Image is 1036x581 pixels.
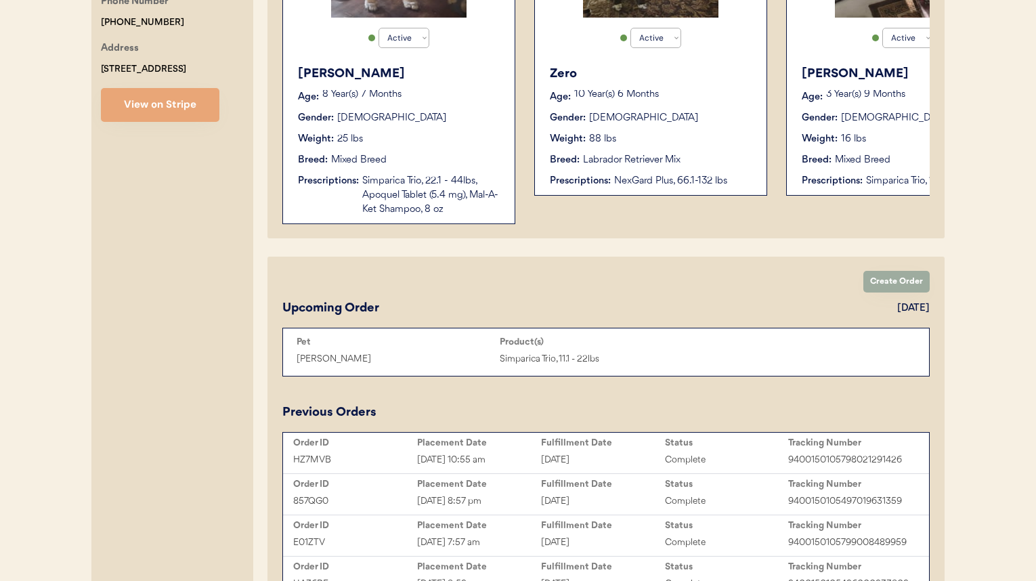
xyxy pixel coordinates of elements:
div: Tracking Number [788,479,912,490]
div: Weight: [550,132,586,146]
div: Pet [297,337,500,347]
div: Prescriptions: [550,174,611,188]
div: [DATE] [541,452,665,468]
div: Gender: [298,111,334,125]
div: Complete [665,535,789,551]
div: Gender: [802,111,838,125]
div: Placement Date [417,561,541,572]
div: Gender: [550,111,586,125]
div: [DEMOGRAPHIC_DATA] [589,111,698,125]
div: Age: [550,90,571,104]
div: E01ZTV [293,535,417,551]
div: Order ID [293,479,417,490]
div: HZ7MVB [293,452,417,468]
div: Fulfillment Date [541,437,665,448]
div: [PERSON_NAME] [297,351,500,367]
div: Complete [665,452,789,468]
div: Placement Date [417,437,541,448]
div: Weight: [298,132,334,146]
div: Order ID [293,520,417,531]
div: Age: [298,90,319,104]
div: Complete [665,494,789,509]
div: Simparica Trio, 22.1 - 44lbs, Apoquel Tablet (5.4 mg), Mal-A-Ket Shampoo, 8 oz [362,174,501,217]
div: Breed: [298,153,328,167]
div: [DATE] 8:57 pm [417,494,541,509]
div: [PHONE_NUMBER] [101,15,184,30]
div: Simparica Trio, 11.1 - 22lbs [866,174,1005,188]
div: 857QG0 [293,494,417,509]
div: Prescriptions: [298,174,359,188]
div: [DATE] 7:57 am [417,535,541,551]
div: [DATE] [897,301,930,316]
div: [DEMOGRAPHIC_DATA] [337,111,446,125]
p: 3 Year(s) 9 Months [826,90,1005,100]
div: Address [101,41,139,58]
div: 25 lbs [337,132,363,146]
div: NexGard Plus, 66.1-132 lbs [614,174,753,188]
div: 9400150105497019631359 [788,494,912,509]
div: Breed: [802,153,832,167]
div: Status [665,520,789,531]
div: Tracking Number [788,561,912,572]
div: Mixed Breed [331,153,387,167]
div: Fulfillment Date [541,561,665,572]
div: Placement Date [417,479,541,490]
div: Fulfillment Date [541,520,665,531]
div: Tracking Number [788,520,912,531]
div: Upcoming Order [282,299,379,318]
div: Fulfillment Date [541,479,665,490]
div: Status [665,479,789,490]
div: Labrador Retriever Mix [583,153,681,167]
div: Order ID [293,437,417,448]
p: 10 Year(s) 6 Months [574,90,753,100]
p: 8 Year(s) 7 Months [322,90,501,100]
div: Order ID [293,561,417,572]
button: View on Stripe [101,88,219,122]
div: Placement Date [417,520,541,531]
button: Create Order [863,271,930,293]
div: 88 lbs [589,132,616,146]
div: Mixed Breed [835,153,890,167]
div: [DATE] [541,494,665,509]
div: Zero [550,65,753,83]
div: [DATE] [541,535,665,551]
div: 16 lbs [841,132,866,146]
div: [DATE] 10:55 am [417,452,541,468]
div: [STREET_ADDRESS] [101,62,186,77]
div: Status [665,561,789,572]
div: Breed: [550,153,580,167]
div: Age: [802,90,823,104]
div: Weight: [802,132,838,146]
div: Tracking Number [788,437,912,448]
div: 9400150105799008489959 [788,535,912,551]
div: Product(s) [500,337,703,347]
div: [PERSON_NAME] [298,65,501,83]
div: Previous Orders [282,404,376,422]
div: [DEMOGRAPHIC_DATA] [841,111,950,125]
div: 9400150105798021291426 [788,452,912,468]
div: Status [665,437,789,448]
div: [PERSON_NAME] [802,65,1005,83]
div: Simparica Trio, 11.1 - 22lbs [500,351,703,367]
div: Prescriptions: [802,174,863,188]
